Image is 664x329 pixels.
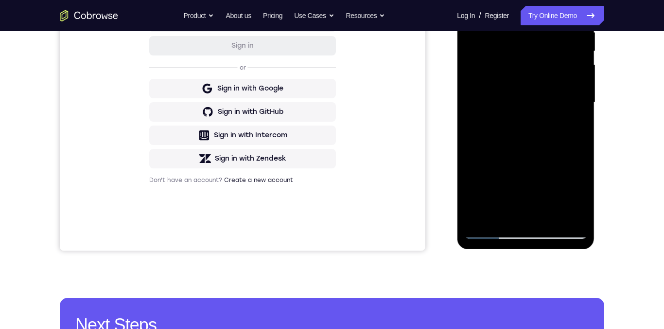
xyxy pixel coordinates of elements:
[164,252,233,259] a: Create a new account
[89,252,276,259] p: Don't have an account?
[89,111,276,131] button: Sign in
[155,229,227,239] div: Sign in with Zendesk
[485,6,509,25] a: Register
[521,6,604,25] a: Try Online Demo
[226,6,251,25] a: About us
[154,206,227,216] div: Sign in with Intercom
[60,10,118,21] a: Go to the home page
[457,6,475,25] a: Log In
[346,6,385,25] button: Resources
[184,6,214,25] button: Product
[178,139,188,147] p: or
[157,159,224,169] div: Sign in with Google
[95,93,270,103] input: Enter your email
[89,178,276,197] button: Sign in with GitHub
[479,10,481,21] span: /
[89,201,276,220] button: Sign in with Intercom
[89,67,276,80] h1: Sign in to your account
[89,154,276,174] button: Sign in with Google
[158,183,224,192] div: Sign in with GitHub
[263,6,282,25] a: Pricing
[294,6,334,25] button: Use Cases
[89,224,276,244] button: Sign in with Zendesk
